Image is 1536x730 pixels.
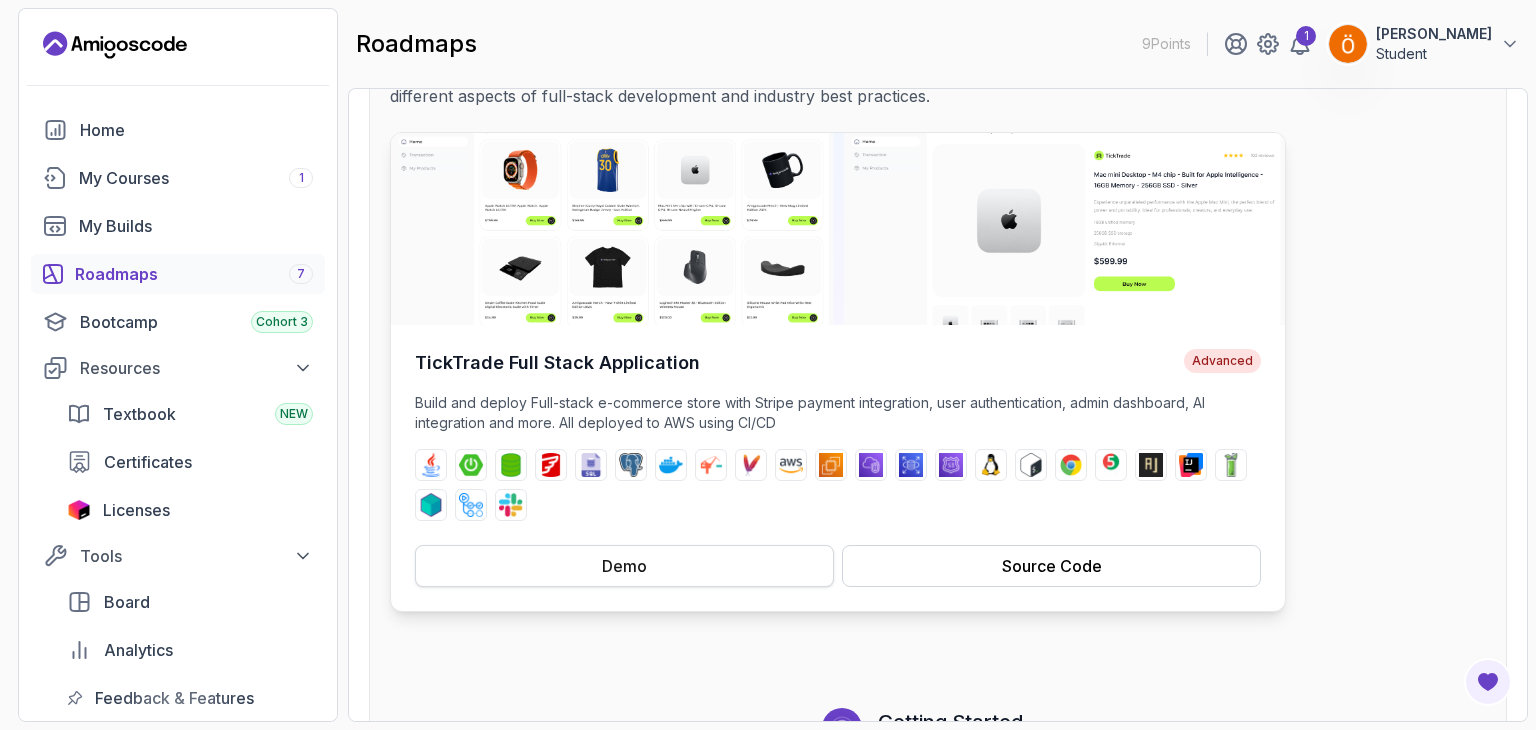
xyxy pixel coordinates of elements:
img: flyway logo [539,453,563,477]
a: 1 [1288,32,1312,56]
img: TickTrade Full Stack Application [391,133,1285,325]
a: textbook [55,394,325,434]
div: 1 [1296,26,1316,46]
img: postgres logo [619,453,643,477]
img: java logo [419,453,443,477]
img: slack logo [499,493,523,517]
img: docker logo [659,453,683,477]
img: rds logo [899,453,923,477]
div: Home [80,118,313,142]
span: Textbook [103,402,176,426]
button: Tools [31,538,325,574]
img: assertj logo [1139,453,1163,477]
a: roadmaps [31,254,325,294]
span: 1 [299,170,304,186]
a: board [55,582,325,622]
img: bash logo [1019,453,1043,477]
span: Board [104,590,150,614]
img: ec2 logo [819,453,843,477]
span: Certificates [104,450,192,474]
p: Build and deploy Full-stack e-commerce store with Stripe payment integration, user authentication... [415,393,1261,433]
img: intellij logo [1179,453,1203,477]
div: Resources [80,356,313,380]
div: Source Code [1002,554,1102,578]
a: licenses [55,490,325,530]
a: analytics [55,630,325,670]
p: 9 Points [1142,34,1191,54]
span: Advanced [1184,349,1261,373]
img: mockito logo [1219,453,1243,477]
img: jib logo [699,453,723,477]
button: user profile image[PERSON_NAME]Student [1328,24,1520,64]
div: My Builds [79,214,313,238]
h4: TickTrade Full Stack Application [415,349,700,377]
a: bootcamp [31,302,325,342]
button: Demo [415,545,834,587]
img: junit logo [1099,453,1123,477]
img: linux logo [979,453,1003,477]
div: Tools [80,544,313,568]
a: courses [31,158,325,198]
a: home [31,110,325,150]
div: Demo [602,554,647,578]
span: Feedback & Features [95,686,254,710]
img: spring-data-jpa logo [499,453,523,477]
img: sql logo [579,453,603,477]
a: builds [31,206,325,246]
span: NEW [280,406,308,422]
img: maven logo [739,453,763,477]
button: Open Feedback Button [1464,658,1512,706]
span: 7 [297,266,305,282]
p: [PERSON_NAME] [1376,24,1492,44]
a: feedback [55,678,325,718]
img: chrome logo [1059,453,1083,477]
div: Bootcamp [80,310,313,334]
button: Source Code [842,545,1261,587]
div: My Courses [79,166,313,190]
img: testcontainers logo [419,493,443,517]
img: user profile image [1329,25,1367,63]
img: jetbrains icon [67,500,91,520]
div: Roadmaps [75,262,313,286]
img: github-actions logo [459,493,483,517]
h2: roadmaps [356,28,477,60]
span: Cohort 3 [256,314,308,330]
img: spring-boot logo [459,453,483,477]
img: aws logo [779,453,803,477]
p: Student [1376,44,1492,64]
img: vpc logo [859,453,883,477]
a: Landing page [43,29,187,61]
span: Licenses [103,498,170,522]
img: route53 logo [939,453,963,477]
button: Resources [31,350,325,386]
a: certificates [55,442,325,482]
span: Analytics [104,638,173,662]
